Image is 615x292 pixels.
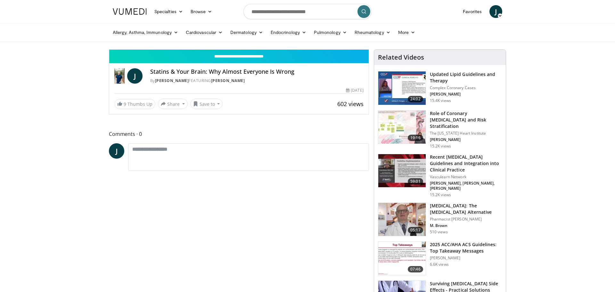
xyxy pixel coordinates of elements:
[127,68,143,84] a: J
[378,71,502,105] a: 24:02 Updated Lipid Guidelines and Therapy Complex Coronary Cases [PERSON_NAME] 15.4K views
[113,8,147,15] img: VuMedi Logo
[430,217,502,222] p: Pharmacist [PERSON_NAME]
[378,203,426,236] img: ce9609b9-a9bf-4b08-84dd-8eeb8ab29fc6.150x105_q85_crop-smart_upscale.jpg
[109,130,369,138] span: Comments 0
[430,137,502,142] p: [PERSON_NAME]
[267,26,310,39] a: Endocrinology
[150,68,364,75] h4: Statins & Your Brain: Why Almost Everyone Is Wrong
[243,4,372,19] input: Search topics, interventions
[378,203,502,237] a: 05:17 [MEDICAL_DATA]: The [MEDICAL_DATA] Alternative Pharmacist [PERSON_NAME] M. Brown 510 views
[378,154,426,188] img: 87825f19-cf4c-4b91-bba1-ce218758c6bb.150x105_q85_crop-smart_upscale.jpg
[430,203,502,215] h3: [MEDICAL_DATA]: The [MEDICAL_DATA] Alternative
[430,262,449,267] p: 6.6K views
[430,131,502,136] p: The [US_STATE] Heart Institute
[158,99,188,109] button: Share
[182,26,226,39] a: Cardiovascular
[346,88,363,93] div: [DATE]
[489,5,502,18] a: J
[408,96,423,102] span: 24:02
[337,100,364,108] span: 602 views
[430,255,502,261] p: [PERSON_NAME]
[211,78,245,83] a: [PERSON_NAME]
[394,26,419,39] a: More
[430,181,502,191] p: [PERSON_NAME], [PERSON_NAME], [PERSON_NAME]
[114,99,155,109] a: 9 Thumbs Up
[155,78,189,83] a: [PERSON_NAME]
[430,85,502,90] p: Complex Coronary Cases
[109,26,182,39] a: Allergy, Asthma, Immunology
[408,135,423,141] span: 19:16
[430,92,502,97] p: [PERSON_NAME]
[430,110,502,129] h3: Role of Coronary [MEDICAL_DATA] and Risk Stratification
[378,242,426,275] img: 369ac253-1227-4c00-b4e1-6e957fd240a8.150x105_q85_crop-smart_upscale.jpg
[408,266,423,272] span: 07:46
[378,241,502,275] a: 07:46 2025 ACC/AHA ACS Guidelines: Top Takeaway Messages [PERSON_NAME] 6.6K views
[351,26,394,39] a: Rheumatology
[151,5,187,18] a: Specialties
[430,229,448,235] p: 510 views
[430,154,502,173] h3: Recent [MEDICAL_DATA] Guidelines and Integration into Clinical Practice
[459,5,486,18] a: Favorites
[124,101,126,107] span: 9
[430,192,451,197] p: 15.2K views
[226,26,267,39] a: Dermatology
[378,54,424,61] h4: Related Videos
[430,71,502,84] h3: Updated Lipid Guidelines and Therapy
[114,68,125,84] img: Dr. Jordan Rennicke
[378,71,426,105] img: 77f671eb-9394-4acc-bc78-a9f077f94e00.150x105_q85_crop-smart_upscale.jpg
[187,5,216,18] a: Browse
[109,143,124,159] a: J
[310,26,351,39] a: Pulmonology
[430,144,451,149] p: 15.2K views
[408,178,423,185] span: 59:01
[190,99,223,109] button: Save to
[430,241,502,254] h3: 2025 ACC/AHA ACS Guidelines: Top Takeaway Messages
[430,174,502,179] p: Vasculearn Network
[430,223,502,228] p: M. Brown
[378,110,502,149] a: 19:16 Role of Coronary [MEDICAL_DATA] and Risk Stratification The [US_STATE] Heart Institute [PER...
[408,227,423,233] span: 05:17
[430,98,451,103] p: 15.4K views
[378,154,502,197] a: 59:01 Recent [MEDICAL_DATA] Guidelines and Integration into Clinical Practice Vasculearn Network ...
[378,111,426,144] img: 1efa8c99-7b8a-4ab5-a569-1c219ae7bd2c.150x105_q85_crop-smart_upscale.jpg
[150,78,364,84] div: By FEATURING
